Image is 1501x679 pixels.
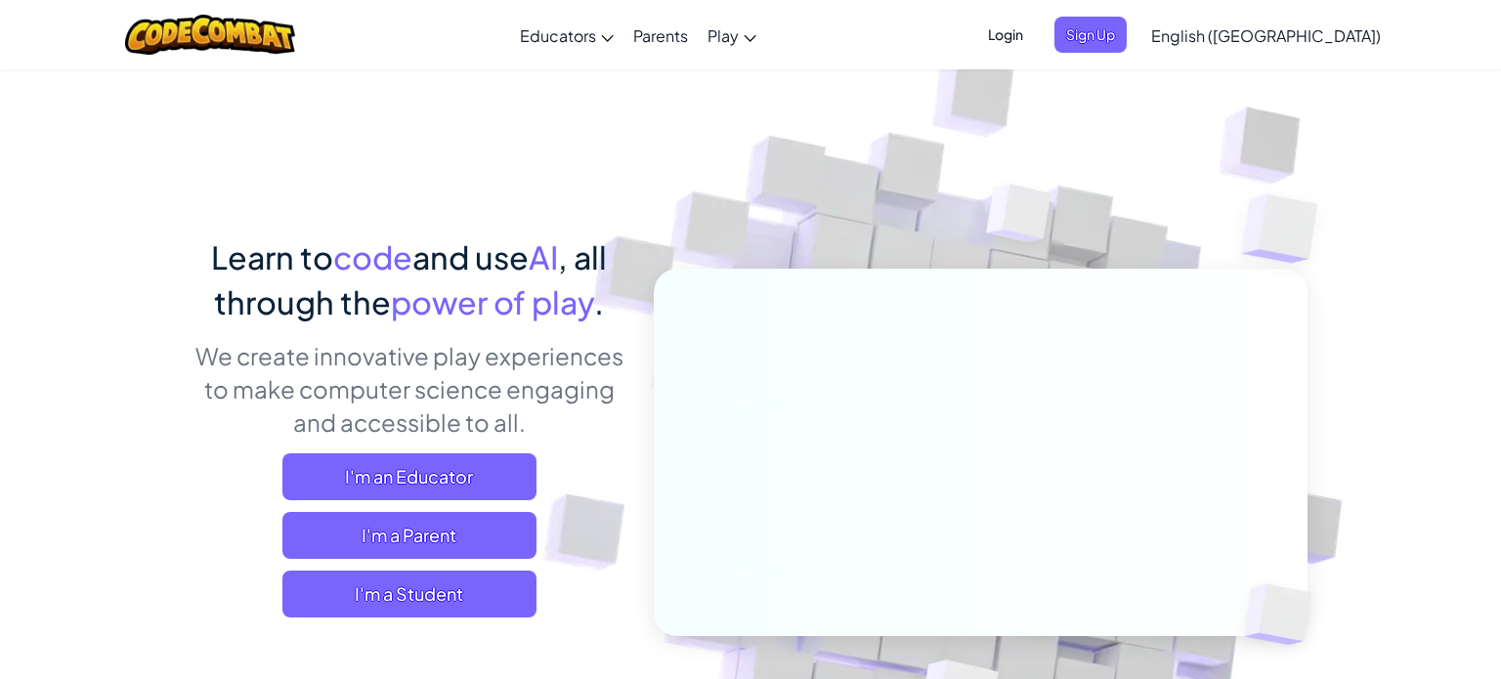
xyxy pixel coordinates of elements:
span: English ([GEOGRAPHIC_DATA]) [1151,25,1381,46]
a: English ([GEOGRAPHIC_DATA]) [1141,9,1391,62]
span: Learn to [211,237,333,276]
button: Sign Up [1054,17,1127,53]
img: Overlap cubes [950,146,1091,291]
a: Play [698,9,766,62]
a: Parents [623,9,698,62]
span: AI [529,237,558,276]
button: I'm a Student [282,571,536,617]
a: I'm a Parent [282,512,536,559]
span: power of play [391,282,594,321]
img: Overlap cubes [1203,147,1372,312]
span: code [333,237,412,276]
a: Educators [510,9,623,62]
a: I'm an Educator [282,453,536,500]
span: Play [708,25,739,46]
span: and use [412,237,529,276]
span: Educators [520,25,596,46]
span: . [594,282,604,321]
button: Login [976,17,1035,53]
p: We create innovative play experiences to make computer science engaging and accessible to all. [193,339,624,439]
img: CodeCombat logo [125,15,296,55]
